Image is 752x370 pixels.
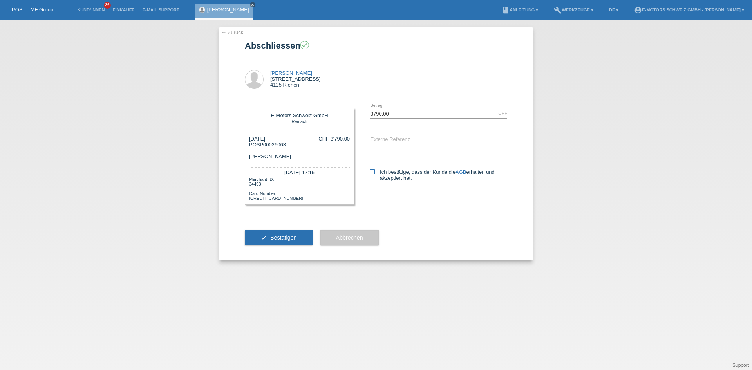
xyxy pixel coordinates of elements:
[260,235,267,241] i: check
[12,7,53,13] a: POS — MF Group
[498,111,507,116] div: CHF
[605,7,622,12] a: DE ▾
[221,29,243,35] a: ← Zurück
[554,6,562,14] i: build
[301,42,308,49] i: check
[370,169,507,181] label: Ich bestätige, dass der Kunde die erhalten und akzeptiert hat.
[502,6,510,14] i: book
[245,41,507,51] h1: Abschliessen
[249,167,350,176] div: [DATE] 12:16
[245,230,313,245] button: check Bestätigen
[456,169,466,175] a: AGB
[104,2,111,9] span: 36
[251,118,348,124] div: Reinach
[498,7,542,12] a: bookAnleitung ▾
[251,112,348,118] div: E-Motors Schweiz GmbH
[249,176,350,200] div: Merchant-ID: 34493 Card-Number: [CREDIT_CARD_NUMBER]
[250,2,255,7] a: close
[270,70,321,88] div: [STREET_ADDRESS] 4125 Riehen
[732,363,749,368] a: Support
[630,7,748,12] a: account_circleE-Motors Schweiz GmbH - [PERSON_NAME] ▾
[550,7,597,12] a: buildWerkzeuge ▾
[270,235,297,241] span: Bestätigen
[251,3,255,7] i: close
[634,6,642,14] i: account_circle
[336,235,363,241] span: Abbrechen
[108,7,138,12] a: Einkäufe
[249,136,291,159] div: [DATE] POSP00026063 [PERSON_NAME]
[320,230,379,245] button: Abbrechen
[318,136,350,142] div: CHF 3'790.00
[139,7,183,12] a: E-Mail Support
[73,7,108,12] a: Kund*innen
[207,7,249,13] a: [PERSON_NAME]
[270,70,312,76] a: [PERSON_NAME]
